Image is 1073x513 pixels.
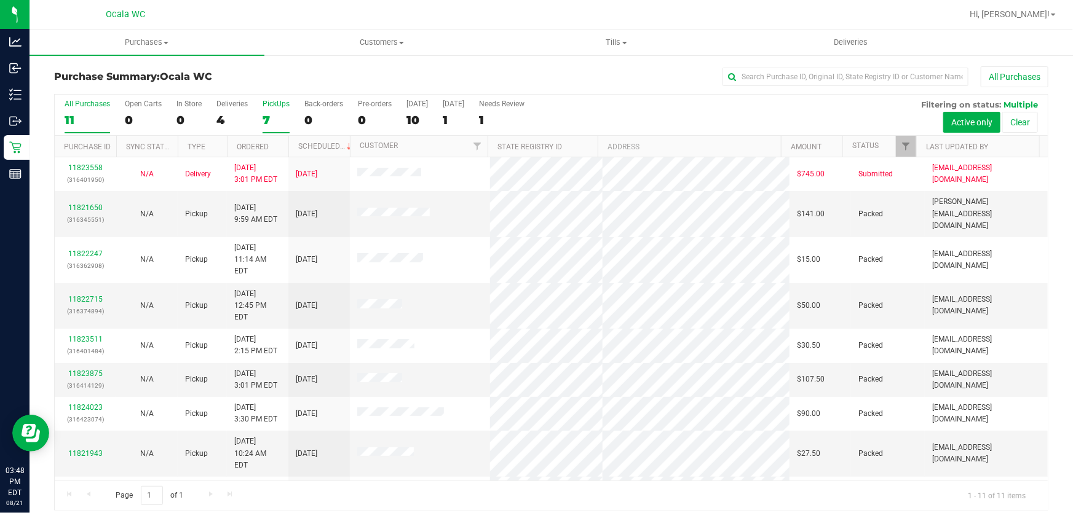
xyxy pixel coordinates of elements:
button: All Purchases [981,66,1048,87]
span: [EMAIL_ADDRESS][DOMAIN_NAME] [932,368,1040,391]
p: (316414129) [62,380,109,391]
p: 08/21 [6,498,24,507]
p: (316345551) [62,214,109,225]
a: 11823558 [68,163,103,172]
a: 11823511 [68,335,103,343]
span: [EMAIL_ADDRESS][DOMAIN_NAME] [932,248,1040,272]
a: 11821943 [68,449,103,458]
span: Not Applicable [140,170,154,178]
span: Page of 1 [105,486,194,505]
button: N/A [140,208,154,220]
a: 11821650 [68,203,103,212]
span: [DATE] [296,300,317,311]
button: N/A [140,448,154,460]
a: Tills [499,29,734,55]
span: Not Applicable [140,375,154,383]
span: Deliveries [818,37,885,48]
span: Purchases [30,37,264,48]
button: N/A [140,374,154,385]
span: $50.00 [797,300,820,311]
span: 1 - 11 of 11 items [958,486,1035,504]
span: Pickup [185,408,208,420]
div: 0 [125,113,162,127]
span: [DATE] 3:01 PM EDT [234,162,277,186]
span: $107.50 [797,374,825,385]
span: Pickup [185,448,208,460]
div: Needs Review [479,100,525,108]
p: (316362908) [62,260,109,272]
span: [DATE] [296,168,317,180]
span: Packed [858,448,883,460]
span: Pickup [185,374,208,385]
span: Packed [858,208,883,220]
div: [DATE] [443,100,464,108]
span: [EMAIL_ADDRESS][DOMAIN_NAME] [932,334,1040,357]
iframe: Resource center [12,415,49,452]
div: 10 [406,113,428,127]
button: Clear [1002,112,1038,133]
div: 4 [216,113,248,127]
p: 03:48 PM EDT [6,465,24,498]
button: N/A [140,300,154,311]
span: Packed [858,408,883,420]
button: N/A [140,254,154,265]
span: Ocala WC [160,71,212,82]
button: N/A [140,168,154,180]
span: Not Applicable [140,341,154,350]
span: Multiple [1004,100,1038,109]
a: 11824023 [68,403,103,412]
span: [DATE] [296,374,317,385]
span: [EMAIL_ADDRESS][DOMAIN_NAME] [932,402,1040,425]
a: Customer [360,141,398,150]
div: Back-orders [304,100,343,108]
a: 11823875 [68,369,103,378]
span: Packed [858,254,883,265]
button: Active only [943,112,1000,133]
inline-svg: Outbound [9,115,22,127]
p: (316401950) [62,174,109,186]
span: [DATE] 10:24 AM EDT [234,436,281,471]
div: 7 [263,113,290,127]
span: Customers [265,37,499,48]
span: $745.00 [797,168,825,180]
a: Sync Status [126,143,173,151]
span: [PERSON_NAME][EMAIL_ADDRESS][DOMAIN_NAME] [932,196,1040,232]
a: 11822715 [68,295,103,303]
span: [EMAIL_ADDRESS][DOMAIN_NAME] [932,162,1040,186]
div: In Store [176,100,202,108]
a: Type [188,143,205,151]
p: (316374894) [62,305,109,317]
div: [DATE] [406,100,428,108]
span: $90.00 [797,408,820,420]
a: Customers [264,29,499,55]
span: [DATE] 9:59 AM EDT [234,202,277,225]
span: [DATE] 11:14 AM EDT [234,242,281,278]
div: 0 [176,113,202,127]
span: [DATE] 3:01 PM EDT [234,368,277,391]
a: Filter [896,136,916,157]
a: Purchases [30,29,264,55]
div: 1 [479,113,525,127]
div: 1 [443,113,464,127]
span: Hi, [PERSON_NAME]! [970,9,1050,19]
span: Pickup [185,208,208,220]
button: N/A [140,340,154,351]
inline-svg: Reports [9,168,22,180]
div: Deliveries [216,100,248,108]
span: $30.50 [797,340,820,351]
span: Not Applicable [140,255,154,264]
span: [DATE] [296,254,317,265]
button: N/A [140,408,154,420]
span: Filtering on status: [921,100,1001,109]
span: Tills [500,37,734,48]
div: All Purchases [65,100,110,108]
span: [DATE] 12:45 PM EDT [234,288,281,324]
a: Scheduled [298,142,354,151]
span: Delivery [185,168,211,180]
span: [DATE] [296,208,317,220]
inline-svg: Retail [9,141,22,154]
span: Packed [858,374,883,385]
span: Not Applicable [140,210,154,218]
div: 0 [304,113,343,127]
inline-svg: Inventory [9,88,22,101]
